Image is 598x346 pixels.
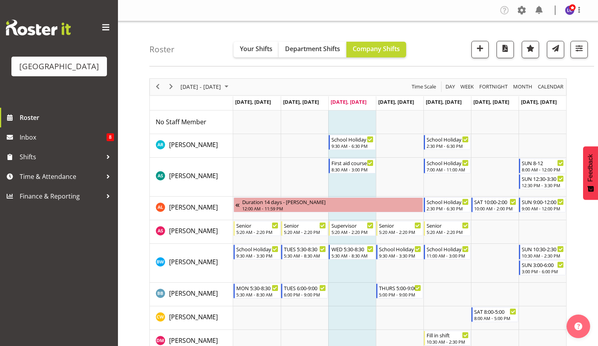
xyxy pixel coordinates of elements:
[522,166,564,173] div: 8:00 AM - 12:00 PM
[427,135,469,143] div: School Holiday Shift
[150,283,233,306] td: Bradley Barton resource
[522,268,564,274] div: 3:00 PM - 6:00 PM
[427,166,469,173] div: 7:00 AM - 11:00 AM
[497,41,514,58] button: Download a PDF of the roster according to the set date range.
[234,42,279,57] button: Your Shifts
[478,82,508,92] span: Fortnight
[587,154,594,182] span: Feedback
[473,98,509,105] span: [DATE], [DATE]
[522,175,564,182] div: SUN 12:30-3:30
[20,131,107,143] span: Inbox
[471,307,518,322] div: Cain Wilson"s event - SAT 8:00-5:00 Begin From Saturday, October 4, 2025 at 8:00:00 AM GMT+13:00 ...
[240,44,272,53] span: Your Shifts
[444,82,456,92] button: Timeline Day
[522,252,564,259] div: 10:30 AM - 2:30 PM
[460,82,475,92] span: Week
[522,198,564,206] div: SUN 9:00-12:00
[283,98,319,105] span: [DATE], [DATE]
[376,283,423,298] div: Bradley Barton"s event - THURS 5:00-9:00 Begin From Thursday, October 2, 2025 at 5:00:00 PM GMT+1...
[331,166,374,173] div: 8:30 AM - 3:00 PM
[153,82,163,92] button: Previous
[331,252,374,259] div: 5:30 AM - 8:30 AM
[236,284,278,292] div: MON 5:30-8:30
[329,245,375,259] div: Ben Wyatt"s event - WED 5:30-8:30 Begin From Wednesday, October 1, 2025 at 5:30:00 AM GMT+13:00 E...
[427,229,469,235] div: 5:20 AM - 2:20 PM
[474,307,516,315] div: SAT 8:00-5:00
[150,306,233,330] td: Cain Wilson resource
[19,61,99,72] div: [GEOGRAPHIC_DATA]
[547,41,564,58] button: Send a list of all shifts for the selected filtered period to all rostered employees.
[427,339,469,345] div: 10:30 AM - 2:30 PM
[537,82,565,92] button: Month
[376,221,423,236] div: Alex Sansom"s event - Senior Begin From Thursday, October 2, 2025 at 5:20:00 AM GMT+13:00 Ends At...
[427,143,469,149] div: 2:30 PM - 6:30 PM
[331,229,374,235] div: 5:20 AM - 2:20 PM
[169,312,218,322] a: [PERSON_NAME]
[169,140,218,149] a: [PERSON_NAME]
[522,159,564,167] div: SUN 8-12
[379,284,421,292] div: THURS 5:00-9:00
[329,135,375,150] div: Addison Robertson"s event - School Holiday Begin From Wednesday, October 1, 2025 at 9:30:00 AM GM...
[424,331,471,346] div: Devon Morris-Brown"s event - Fill in shift Begin From Friday, October 3, 2025 at 10:30:00 AM GMT+...
[512,82,533,92] span: Month
[471,41,489,58] button: Add a new shift
[169,289,218,298] a: [PERSON_NAME]
[427,221,469,229] div: Senior
[427,245,469,253] div: School Holiday Shift
[331,245,374,253] div: WED 5:30-8:30
[424,221,471,236] div: Alex Sansom"s event - Senior Begin From Friday, October 3, 2025 at 5:20:00 AM GMT+13:00 Ends At F...
[281,283,328,298] div: Bradley Barton"s event - TUES 6:00-9:00 Begin From Tuesday, September 30, 2025 at 6:00:00 PM GMT+...
[150,158,233,197] td: Ajay Smith resource
[242,198,421,206] div: Duration 14 days - [PERSON_NAME]
[427,159,469,167] div: School Holiday Shift
[284,252,326,259] div: 5:30 AM - 8:30 AM
[20,112,114,123] span: Roster
[574,322,582,330] img: help-xxl-2.png
[169,171,218,180] a: [PERSON_NAME]
[519,260,566,275] div: Ben Wyatt"s event - SUN 3:00-6:00 Begin From Sunday, October 5, 2025 at 3:00:00 PM GMT+13:00 Ends...
[331,135,374,143] div: School Holiday
[281,245,328,259] div: Ben Wyatt"s event - TUES 5:30-8:30 Begin From Tuesday, September 30, 2025 at 5:30:00 AM GMT+13:00...
[427,252,469,259] div: 11:00 AM - 3:00 PM
[169,336,218,345] a: [PERSON_NAME]
[151,79,164,95] div: previous period
[353,44,400,53] span: Company Shifts
[331,221,374,229] div: Supervisor
[426,98,462,105] span: [DATE], [DATE]
[234,197,423,212] div: Alex Laverty"s event - Duration 14 days - Alex Laverty Begin From Thursday, September 18, 2025 at...
[519,197,566,212] div: Alex Laverty"s event - SUN 9:00-12:00 Begin From Sunday, October 5, 2025 at 9:00:00 AM GMT+13:00 ...
[379,291,421,298] div: 5:00 PM - 9:00 PM
[169,258,218,266] span: [PERSON_NAME]
[411,82,437,92] span: Time Scale
[329,221,375,236] div: Alex Sansom"s event - Supervisor Begin From Wednesday, October 1, 2025 at 5:20:00 AM GMT+13:00 En...
[519,245,566,259] div: Ben Wyatt"s event - SUN 10:30-2:30 Begin From Sunday, October 5, 2025 at 10:30:00 AM GMT+13:00 En...
[410,82,438,92] button: Time Scale
[285,44,340,53] span: Department Shifts
[236,221,278,229] div: Senior
[519,174,566,189] div: Ajay Smith"s event - SUN 12:30-3:30 Begin From Sunday, October 5, 2025 at 12:30:00 PM GMT+13:00 E...
[281,221,328,236] div: Alex Sansom"s event - Senior Begin From Tuesday, September 30, 2025 at 5:20:00 AM GMT+13:00 Ends ...
[284,291,326,298] div: 6:00 PM - 9:00 PM
[427,205,469,212] div: 2:30 PM - 6:30 PM
[236,252,278,259] div: 9:30 AM - 3:30 PM
[284,284,326,292] div: TUES 6:00-9:00
[150,220,233,244] td: Alex Sansom resource
[164,79,178,95] div: next period
[424,245,471,259] div: Ben Wyatt"s event - School Holiday Shift Begin From Friday, October 3, 2025 at 11:00:00 AM GMT+13...
[279,42,346,57] button: Department Shifts
[169,257,218,267] a: [PERSON_NAME]
[234,283,280,298] div: Bradley Barton"s event - MON 5:30-8:30 Begin From Monday, September 29, 2025 at 5:30:00 AM GMT+13...
[331,159,374,167] div: First aid course
[474,315,516,321] div: 8:00 AM - 5:00 PM
[424,158,471,173] div: Ajay Smith"s event - School Holiday Shift Begin From Friday, October 3, 2025 at 7:00:00 AM GMT+13...
[519,158,566,173] div: Ajay Smith"s event - SUN 8-12 Begin From Sunday, October 5, 2025 at 8:00:00 AM GMT+13:00 Ends At ...
[522,182,564,188] div: 12:30 PM - 3:30 PM
[166,82,177,92] button: Next
[178,79,233,95] div: Sep 29 - Oct 05, 2025
[522,245,564,253] div: SUN 10:30-2:30
[565,6,574,15] img: laurie-cook11580.jpg
[169,226,218,236] a: [PERSON_NAME]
